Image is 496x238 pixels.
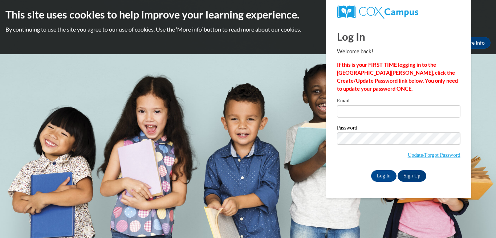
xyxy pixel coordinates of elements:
strong: If this is your FIRST TIME logging in to the [GEOGRAPHIC_DATA][PERSON_NAME], click the Create/Upd... [337,62,458,92]
p: Welcome back! [337,48,460,56]
h1: Log In [337,29,460,44]
input: Log In [371,170,397,182]
h2: This site uses cookies to help improve your learning experience. [5,7,491,22]
a: More Info [456,37,491,49]
a: Update/Forgot Password [408,152,460,158]
p: By continuing to use the site you agree to our use of cookies. Use the ‘More info’ button to read... [5,25,491,33]
label: Password [337,125,460,132]
label: Email [337,98,460,105]
img: COX Campus [337,5,418,19]
a: Sign Up [398,170,426,182]
a: COX Campus [337,5,460,19]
